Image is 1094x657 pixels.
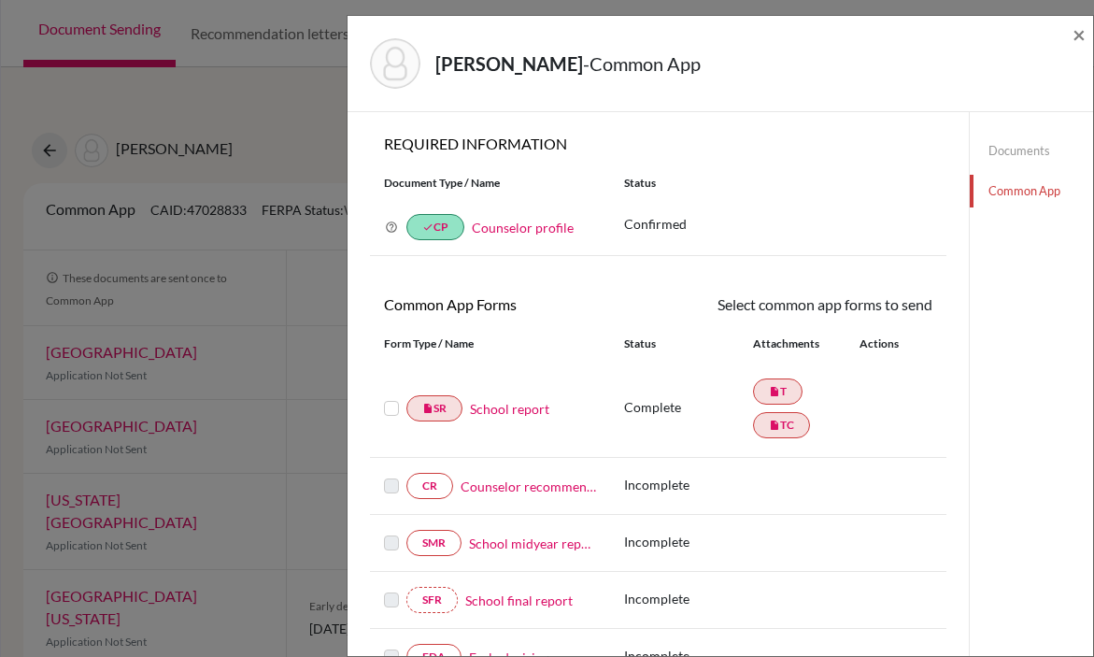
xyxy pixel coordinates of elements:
strong: [PERSON_NAME] [435,52,583,75]
div: Status [610,175,946,192]
a: Counselor recommendation [461,477,596,496]
a: School midyear report [469,534,596,553]
i: done [422,221,433,233]
h6: Common App Forms [370,295,659,313]
span: - Common App [583,52,701,75]
a: insert_drive_fileTC [753,412,810,438]
a: doneCP [406,214,464,240]
a: Documents [970,135,1093,167]
i: insert_drive_file [769,386,780,397]
h6: REQUIRED INFORMATION [370,135,946,152]
div: Select common app forms to send [659,293,947,316]
a: CR [406,473,453,499]
a: School final report [465,591,573,610]
a: Counselor profile [472,220,574,236]
a: insert_drive_fileT [753,378,803,405]
span: × [1073,21,1086,48]
p: Incomplete [624,532,752,551]
p: Confirmed [624,214,932,234]
a: Common App [970,175,1093,207]
i: insert_drive_file [422,403,433,414]
div: Actions [830,336,906,352]
a: insert_drive_fileSR [406,395,462,421]
a: SFR [406,587,458,613]
i: insert_drive_file [769,420,780,431]
div: Form Type / Name [370,336,610,352]
p: Incomplete [624,589,752,608]
a: School report [470,399,549,419]
div: Status [624,336,752,352]
div: Attachments [753,336,830,352]
button: Close [1073,23,1086,46]
p: Complete [624,397,752,417]
p: Incomplete [624,475,752,494]
a: SMR [406,530,462,556]
div: Document Type / Name [370,175,610,192]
